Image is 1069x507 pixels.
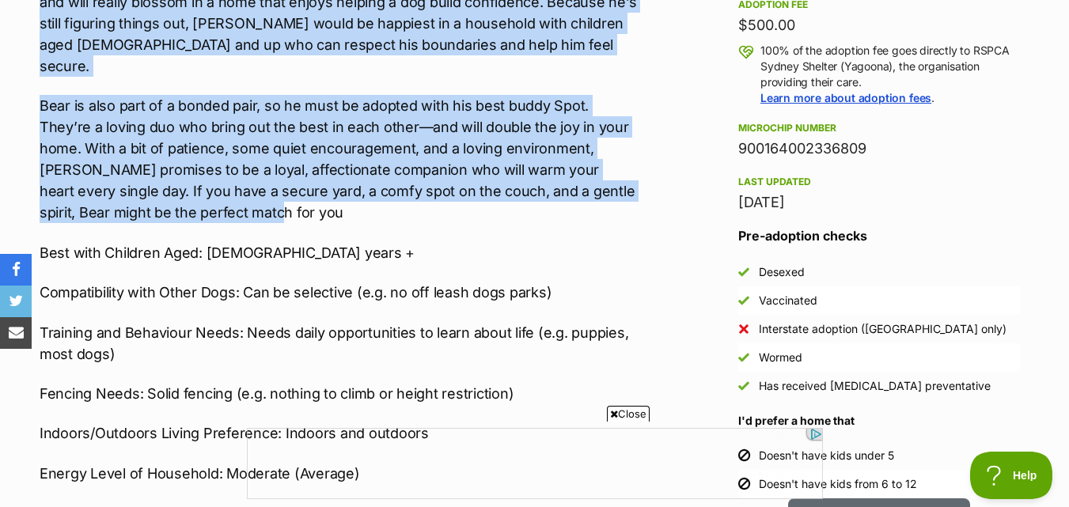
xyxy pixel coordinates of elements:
div: Doesn't have kids from 6 to 12 [759,476,917,492]
img: Yes [738,267,749,278]
a: Privacy Settings [226,2,236,11]
div: Microchip number [738,122,1020,134]
div: Interstate adoption ([GEOGRAPHIC_DATA] only) [759,321,1006,337]
div: Doesn't have kids under 5 [759,448,894,463]
p: Fencing Needs: Solid fencing (e.g. nothing to climb or height restriction) [40,383,637,404]
h3: Pre-adoption checks [738,226,1020,245]
div: $500.00 [738,14,1020,36]
p: Training and Behaviour Needs: Needs daily opportunities to learn about life (e.g. puppies, most d... [40,322,637,365]
a: Learn more about adoption fees [760,91,931,104]
p: Best with Children Aged: [DEMOGRAPHIC_DATA] years + [40,242,637,263]
div: Has received [MEDICAL_DATA] preventative [759,378,991,394]
p: Bear is also part of a bonded pair, so he must be adopted with his best buddy Spot. They’re a lov... [40,95,637,223]
div: Vaccinated [759,293,817,308]
p: Indoors/Outdoors Living Preference: Indoors and outdoors [40,422,637,444]
div: 900164002336809 [738,138,1020,160]
img: No [738,323,749,335]
p: 100% of the adoption fee goes directly to RSPCA Sydney Shelter (Yagoona), the organisation provid... [760,43,1020,106]
p: Energy Level of Household: Moderate (Average) [40,463,637,484]
div: Desexed [759,264,805,280]
div: Last updated [738,176,1020,188]
span: Close [607,406,650,422]
div: Wormed [759,350,802,365]
img: Yes [738,380,749,392]
p: Compatibility with Other Dogs: Can be selective (e.g. no off leash dogs parks) [40,282,637,303]
iframe: Advertisement [247,428,823,499]
div: [DATE] [738,191,1020,214]
h4: I'd prefer a home that [738,413,1020,429]
img: Yes [738,352,749,363]
img: Yes [738,295,749,306]
iframe: Help Scout Beacon - Open [970,452,1053,499]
